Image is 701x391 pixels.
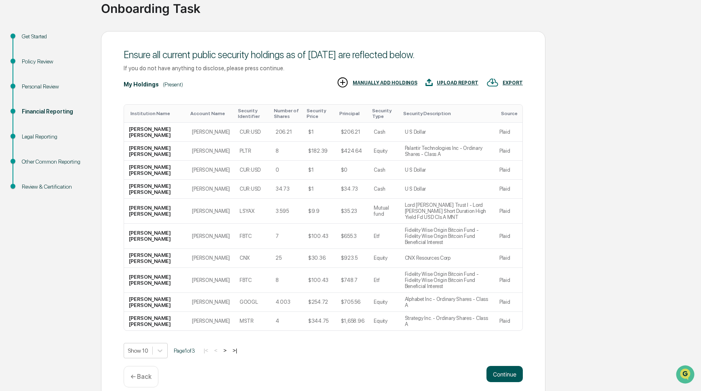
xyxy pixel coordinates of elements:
[190,111,232,116] div: Toggle SortBy
[501,111,519,116] div: Toggle SortBy
[235,142,271,161] td: PLTR
[303,249,336,268] td: $30.36
[221,347,229,354] button: >
[187,293,235,312] td: [PERSON_NAME]
[124,142,187,161] td: [PERSON_NAME] [PERSON_NAME]
[353,80,417,86] div: MANUALLY ADD HOLDINGS
[235,293,271,312] td: GOOGL
[230,347,240,354] button: >|
[336,180,369,199] td: $34.73
[400,180,495,199] td: U S Dollar
[235,199,271,224] td: LSYAX
[675,364,697,386] iframe: Open customer support
[303,180,336,199] td: $1
[503,80,523,86] div: EXPORT
[400,224,495,249] td: Fidelity Wise Origin Bitcoin Fund - Fidelity Wise Origin Bitcoin Fund Beneficial Interest
[124,268,187,293] td: [PERSON_NAME] [PERSON_NAME]
[369,312,400,330] td: Equity
[238,108,267,119] div: Toggle SortBy
[131,111,184,116] div: Toggle SortBy
[303,123,336,142] td: $1
[303,199,336,224] td: $9.9
[131,373,152,380] p: ← Back
[400,293,495,312] td: Alphabet Inc - Ordinary Shares - Class A
[495,249,522,268] td: Plaid
[22,32,88,41] div: Get Started
[8,17,147,30] p: How can we help?
[271,161,303,180] td: 0
[201,347,211,354] button: |<
[271,268,303,293] td: 8
[336,268,369,293] td: $748.7
[124,312,187,330] td: [PERSON_NAME] [PERSON_NAME]
[124,65,523,71] div: If you do not have anything to disclose, please press continue.
[235,268,271,293] td: FBTC
[124,81,159,88] div: My Holdings
[124,161,187,180] td: [PERSON_NAME] [PERSON_NAME]
[337,76,349,88] img: MANUALLY ADD HOLDINGS
[400,161,495,180] td: U S Dollar
[57,137,98,143] a: Powered byPylon
[336,249,369,268] td: $923.5
[22,107,88,116] div: Financial Reporting
[235,123,271,142] td: CUR:USD
[124,180,187,199] td: [PERSON_NAME] [PERSON_NAME]
[80,137,98,143] span: Pylon
[271,249,303,268] td: 25
[187,249,235,268] td: [PERSON_NAME]
[425,76,433,88] img: UPLOAD REPORT
[495,199,522,224] td: Plaid
[187,312,235,330] td: [PERSON_NAME]
[303,224,336,249] td: $100.43
[369,268,400,293] td: Etf
[369,161,400,180] td: Cash
[124,224,187,249] td: [PERSON_NAME] [PERSON_NAME]
[372,108,396,119] div: Toggle SortBy
[274,108,300,119] div: Toggle SortBy
[187,268,235,293] td: [PERSON_NAME]
[235,180,271,199] td: CUR:USD
[187,199,235,224] td: [PERSON_NAME]
[5,99,55,113] a: 🖐️Preclearance
[369,293,400,312] td: Equity
[271,224,303,249] td: 7
[495,312,522,330] td: Plaid
[336,142,369,161] td: $424.64
[271,180,303,199] td: 34.73
[495,224,522,249] td: Plaid
[336,293,369,312] td: $705.56
[400,268,495,293] td: Fidelity Wise Origin Bitcoin Fund - Fidelity Wise Origin Bitcoin Fund Beneficial Interest
[271,123,303,142] td: 206.21
[495,123,522,142] td: Plaid
[235,312,271,330] td: MSTR
[437,80,478,86] div: UPLOAD REPORT
[55,99,103,113] a: 🗄️Attestations
[22,57,88,66] div: Policy Review
[336,224,369,249] td: $655.3
[124,49,523,61] div: Ensure all current public security holdings as of [DATE] are reflected below.
[187,123,235,142] td: [PERSON_NAME]
[124,123,187,142] td: [PERSON_NAME] [PERSON_NAME]
[124,293,187,312] td: [PERSON_NAME] [PERSON_NAME]
[212,347,220,354] button: <
[336,161,369,180] td: $0
[8,62,23,76] img: 1746055101610-c473b297-6a78-478c-a979-82029cc54cd1
[369,199,400,224] td: Mutual fund
[369,249,400,268] td: Equity
[187,224,235,249] td: [PERSON_NAME]
[400,142,495,161] td: Palantir Technologies Inc - Ordinary Shares - Class A
[495,180,522,199] td: Plaid
[495,161,522,180] td: Plaid
[22,132,88,141] div: Legal Reporting
[16,102,52,110] span: Preclearance
[67,102,100,110] span: Attestations
[187,142,235,161] td: [PERSON_NAME]
[137,64,147,74] button: Start new chat
[303,161,336,180] td: $1
[59,103,65,109] div: 🗄️
[400,199,495,224] td: Lord [PERSON_NAME] Trust I - Lord [PERSON_NAME] Short Duration High Yield Fd USD Cls A MNT
[16,117,51,125] span: Data Lookup
[22,158,88,166] div: Other Common Reporting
